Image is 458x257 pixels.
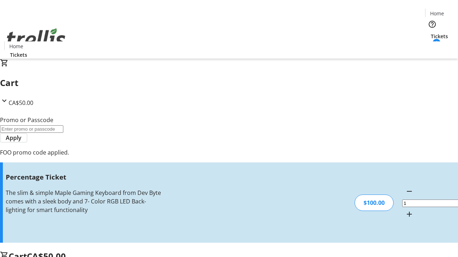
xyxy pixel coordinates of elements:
button: Decrement by one [402,184,416,198]
img: Orient E2E Organization ypzdLv4NS1's Logo [4,20,68,56]
a: Tickets [425,32,454,40]
h3: Percentage Ticket [6,172,162,182]
a: Tickets [4,51,33,59]
button: Increment by one [402,207,416,221]
div: $100.00 [355,195,394,211]
button: Cart [425,40,439,54]
a: Home [5,42,28,50]
span: CA$50.00 [9,99,33,107]
span: Tickets [10,51,27,59]
div: The slim & simple Maple Gaming Keyboard from Dev Byte comes with a sleek body and 7- Color RGB LE... [6,188,162,214]
span: Home [430,10,444,17]
span: Home [9,42,23,50]
span: Apply [6,133,21,142]
a: Home [425,10,448,17]
span: Tickets [431,32,448,40]
button: Help [425,17,439,31]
